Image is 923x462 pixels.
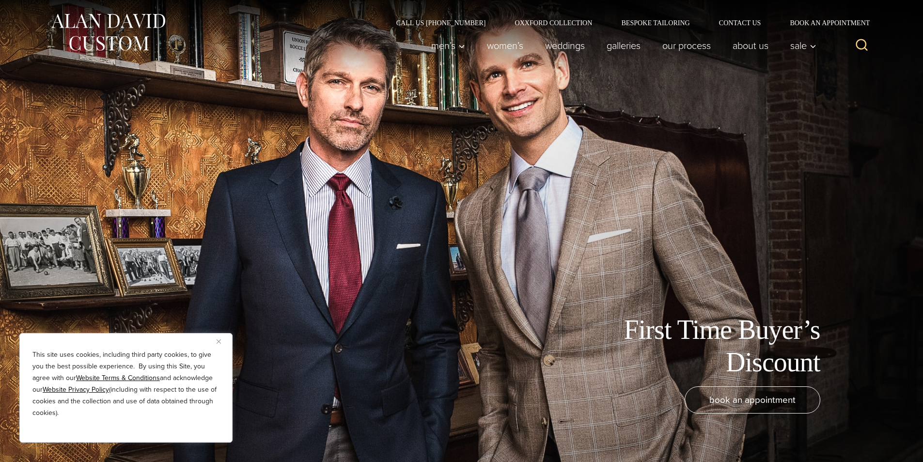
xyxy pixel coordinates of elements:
a: Book an Appointment [775,19,873,26]
a: Oxxford Collection [500,19,607,26]
span: book an appointment [709,393,796,407]
a: Call Us [PHONE_NUMBER] [382,19,501,26]
span: Men’s [431,41,465,50]
a: Website Privacy Policy [43,384,109,395]
button: Close [217,335,228,347]
a: book an appointment [685,386,820,414]
a: weddings [534,36,595,55]
button: View Search Form [850,34,874,57]
span: Sale [790,41,816,50]
h1: First Time Buyer’s Discount [602,314,820,379]
p: This site uses cookies, including third party cookies, to give you the best possible experience. ... [32,349,219,419]
nav: Primary Navigation [420,36,821,55]
nav: Secondary Navigation [382,19,874,26]
a: Website Terms & Conditions [76,373,160,383]
a: Galleries [595,36,651,55]
a: Women’s [476,36,534,55]
img: Close [217,339,221,344]
a: Our Process [651,36,721,55]
a: Bespoke Tailoring [607,19,704,26]
a: Contact Us [704,19,776,26]
img: Alan David Custom [50,11,166,54]
a: About Us [721,36,779,55]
